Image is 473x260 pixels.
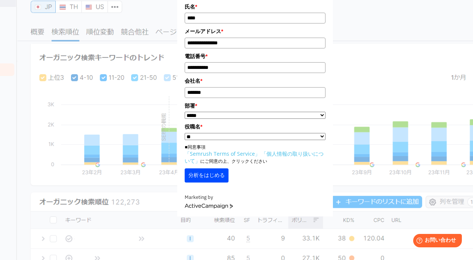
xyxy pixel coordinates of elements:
[185,102,325,110] label: 部署
[407,231,465,252] iframe: Help widget launcher
[185,194,325,202] div: Marketing by
[185,168,229,183] button: 分析をはじめる
[185,150,260,157] a: 「Semrush Terms of Service」
[185,150,324,164] a: 「個人情報の取り扱いについて」
[185,123,325,131] label: 役職名
[185,144,325,165] p: ■同意事項 にご同意の上、クリックください
[185,77,325,85] label: 会社名
[185,3,325,11] label: 氏名
[185,27,325,35] label: メールアドレス
[185,52,325,60] label: 電話番号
